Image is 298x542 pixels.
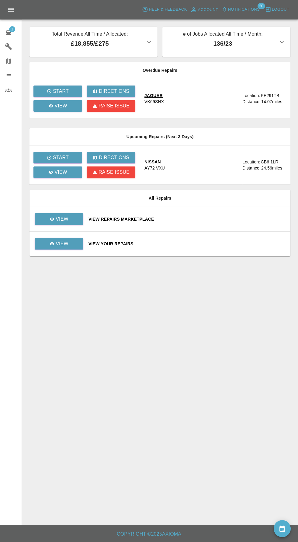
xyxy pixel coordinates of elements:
[242,93,286,105] a: Location:PE291TBDistance:14.07miles
[261,99,286,105] div: 14.07 miles
[53,88,69,95] p: Start
[33,166,82,178] a: View
[162,27,290,57] button: # of Jobs Allocated All Time / Month:136/23
[29,62,290,79] th: Overdue Repairs
[242,159,260,165] div: Location:
[87,86,135,97] button: Directions
[4,2,18,17] button: Open drawer
[261,159,278,165] div: CB6 1LR
[33,100,82,112] a: View
[34,30,145,39] p: Total Revenue All Time / Allocated:
[99,88,129,95] p: Directions
[140,5,188,14] button: Help & Feedback
[35,238,83,250] a: View
[29,128,290,145] th: Upcoming Repairs (Next 3 Days)
[144,93,164,99] div: JAGUAR
[149,6,187,13] span: Help & Feedback
[33,86,82,97] button: Start
[53,154,69,161] p: Start
[242,165,261,171] div: Distance:
[54,102,67,110] p: View
[220,5,261,14] button: Notifications
[144,165,165,171] div: AY72 VXU
[33,152,82,163] button: Start
[99,102,130,110] p: Raise issue
[167,30,278,39] p: # of Jobs Allocated All Time / Month:
[99,169,130,176] p: Raise issue
[228,6,260,13] span: Notifications
[34,216,84,221] a: View
[87,152,135,163] button: Directions
[34,241,84,246] a: View
[144,99,164,105] div: VK69SNX
[144,159,237,171] a: NISSANAY72 VXU
[242,159,286,171] a: Location:CB6 1LRDistance:24.56miles
[272,6,289,13] span: Logout
[29,27,158,57] button: Total Revenue All Time / Allocated:£18,855/£275
[144,93,237,105] a: JAGUARVK69SNX
[242,93,260,99] div: Location:
[261,93,279,99] div: PE291TB
[144,159,165,165] div: NISSAN
[29,190,290,207] th: All Repairs
[274,520,291,537] button: availability
[54,169,67,176] p: View
[99,154,129,161] p: Directions
[257,3,265,9] span: 20
[56,240,68,247] p: View
[34,39,145,48] p: £18,855 / £275
[189,5,220,15] a: Account
[167,39,278,48] p: 136 / 23
[35,213,83,225] a: View
[5,530,293,538] h6: Copyright © 2025 Axioma
[264,5,291,14] button: Logout
[87,166,135,178] button: Raise issue
[88,241,286,247] a: View Your Repairs
[242,99,261,105] div: Distance:
[261,165,286,171] div: 24.56 miles
[56,215,68,223] p: View
[9,26,15,32] span: 1
[88,216,286,222] a: View Repairs Marketplace
[198,6,218,13] span: Account
[87,100,135,112] button: Raise issue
